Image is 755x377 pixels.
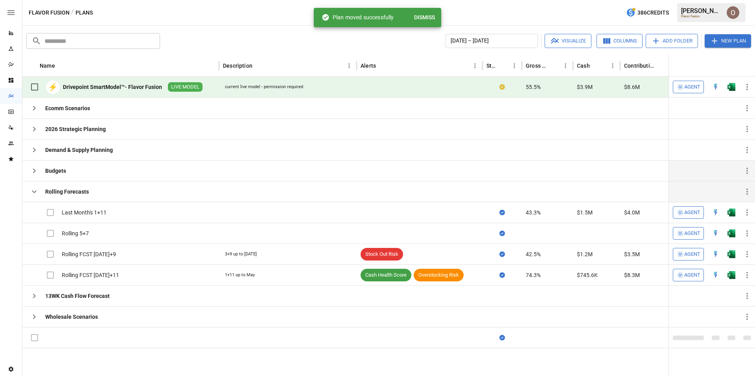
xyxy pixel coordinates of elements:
[62,271,119,279] div: Rolling FCST [DATE]+11
[253,60,264,71] button: Sort
[744,60,755,71] button: Sort
[509,60,520,71] button: Status column menu
[45,146,113,154] div: Demand & Supply Planning
[673,206,704,219] button: Agent
[361,272,411,279] span: Cash Health Score
[727,271,735,279] div: Open in Excel
[344,60,355,71] button: Description column menu
[684,83,700,92] span: Agent
[470,60,481,71] button: Alerts column menu
[499,83,505,91] div: Your plan has changes in Excel that are not reflected in the Drivepoint Data Warehouse, select "S...
[655,60,666,71] button: Sort
[607,60,618,71] button: Cash column menu
[40,63,55,69] div: Name
[712,209,720,216] img: quick-edit-flash.b8aec18c.svg
[684,271,700,280] span: Agent
[623,6,672,20] button: 386Credits
[62,209,107,216] div: Last Month's 1+11
[624,83,640,91] span: $8.6M
[727,229,735,237] div: Open in Excel
[361,63,376,69] div: Alerts
[673,248,704,261] button: Agent
[498,60,509,71] button: Sort
[223,63,252,69] div: Description
[499,229,505,237] div: Sync complete
[560,60,571,71] button: Gross Margin column menu
[486,63,497,69] div: Status
[526,83,541,91] span: 55.5%
[727,83,735,91] img: excel-icon.76473adf.svg
[646,34,698,48] button: Add Folder
[673,227,704,240] button: Agent
[712,250,720,258] div: Open in Quick Edit
[722,2,744,24] button: Oleksii Flok
[727,209,735,216] img: excel-icon.76473adf.svg
[411,10,438,25] button: Dismiss
[377,60,388,71] button: Sort
[45,125,106,133] div: 2026 Strategic Planning
[712,209,720,216] div: Open in Quick Edit
[446,34,538,48] button: [DATE] – [DATE]
[577,250,593,258] span: $1.2M
[727,271,735,279] img: excel-icon.76473adf.svg
[168,83,203,91] span: LIVE MODEL
[526,63,548,69] div: Gross Margin
[45,188,89,196] div: Rolling Forecasts
[45,104,90,112] div: Ecomm Scenarios
[63,83,162,91] div: Drivepoint SmartModel™- Flavor Fusion
[727,209,735,216] div: Open in Excel
[414,272,464,279] span: Overstocking Risk
[45,313,98,321] div: Wholesale Scenarios
[684,250,700,259] span: Agent
[45,292,110,300] div: 13WK Cash Flow Forecast
[712,229,720,237] div: Open in Quick Edit
[577,83,593,91] span: $3.9M
[712,83,720,91] img: quick-edit-flash.b8aec18c.svg
[62,250,116,258] div: Rolling FCST [DATE]+9
[56,60,67,71] button: Sort
[577,271,598,279] span: $745.6K
[499,250,505,258] div: Sync complete
[637,8,669,18] span: 386 Credits
[577,63,590,69] div: Cash
[684,208,700,217] span: Agent
[727,250,735,258] img: excel-icon.76473adf.svg
[624,209,640,216] span: $4.0M
[712,250,720,258] img: quick-edit-flash.b8aec18c.svg
[46,80,60,94] div: ⚡
[624,271,640,279] span: $8.3M
[62,229,89,237] div: Rolling 5+7
[727,229,735,237] img: excel-icon.76473adf.svg
[684,229,700,238] span: Agent
[549,60,560,71] button: Sort
[526,250,541,258] span: 42.5%
[712,271,720,279] img: quick-edit-flash.b8aec18c.svg
[591,60,602,71] button: Sort
[705,34,751,48] button: New Plan
[225,84,303,90] div: current live model - permission required
[71,8,74,18] div: /
[712,229,720,237] img: quick-edit-flash.b8aec18c.svg
[681,7,722,15] div: [PERSON_NAME]
[499,271,505,279] div: Sync complete
[712,83,720,91] div: Open in Quick Edit
[499,209,505,216] div: Sync complete
[45,167,66,175] div: Budgets
[577,209,593,216] span: $1.5M
[624,250,640,258] span: $3.5M
[225,272,255,278] div: 1+11 up to May
[727,6,739,19] img: Oleksii Flok
[499,334,505,342] div: Sync complete
[673,269,704,281] button: Agent
[597,34,643,48] button: Columns
[526,209,541,216] span: 43.3%
[29,8,70,18] button: Flavor Fusion
[727,83,735,91] div: Open in Excel
[624,63,654,69] div: Contribution Profit
[712,271,720,279] div: Open in Quick Edit
[681,15,722,18] div: Flavor Fusion
[673,81,704,93] button: Agent
[666,60,677,71] button: Contribution Profit column menu
[545,34,591,48] button: Visualize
